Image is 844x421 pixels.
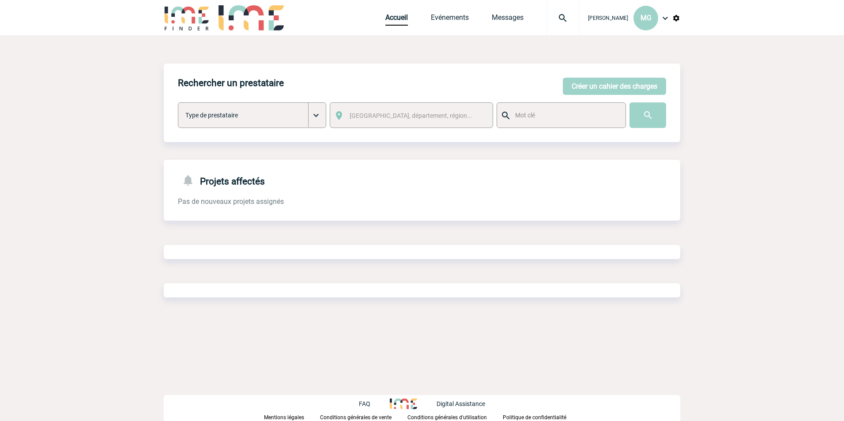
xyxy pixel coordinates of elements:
h4: Projets affectés [178,174,265,187]
p: Politique de confidentialité [503,414,566,421]
p: Digital Assistance [437,400,485,407]
p: Mentions légales [264,414,304,421]
a: Conditions générales d'utilisation [407,413,503,421]
img: IME-Finder [164,5,210,30]
a: Conditions générales de vente [320,413,407,421]
img: http://www.idealmeetingsevents.fr/ [390,398,417,409]
span: [GEOGRAPHIC_DATA], département, région... [350,112,472,119]
a: Accueil [385,13,408,26]
input: Mot clé [513,109,618,121]
input: Submit [629,102,666,128]
span: Pas de nouveaux projets assignés [178,197,284,206]
a: Politique de confidentialité [503,413,580,421]
a: FAQ [359,399,390,407]
p: Conditions générales de vente [320,414,392,421]
a: Messages [492,13,524,26]
span: MG [641,14,652,22]
p: FAQ [359,400,370,407]
a: Evénements [431,13,469,26]
img: notifications-24-px-g.png [181,174,200,187]
span: [PERSON_NAME] [588,15,628,21]
p: Conditions générales d'utilisation [407,414,487,421]
a: Mentions légales [264,413,320,421]
h4: Rechercher un prestataire [178,78,284,88]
